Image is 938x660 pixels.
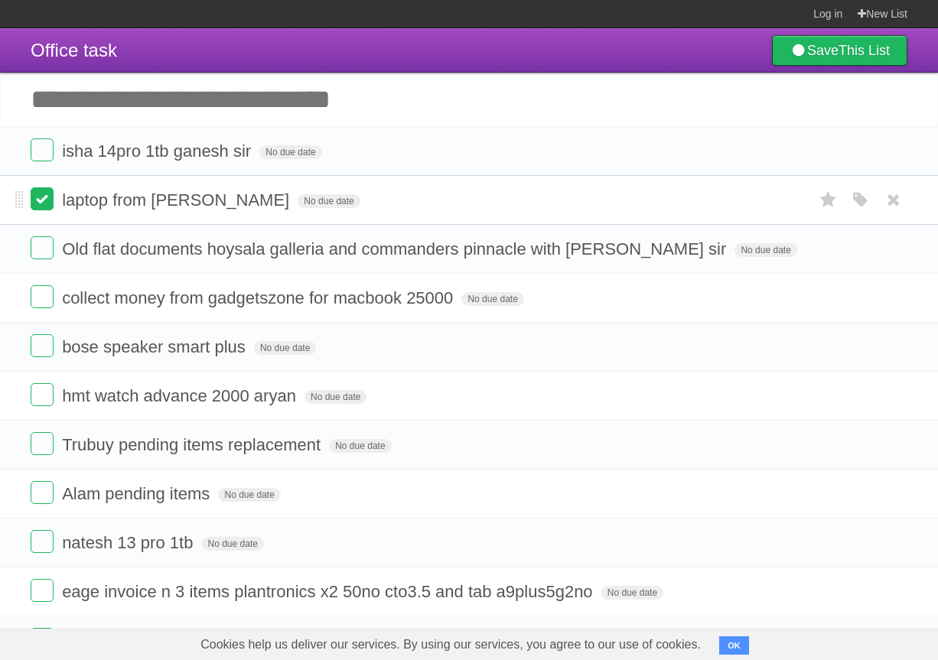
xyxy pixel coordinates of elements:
[62,190,293,210] span: laptop from [PERSON_NAME]
[31,579,54,602] label: Done
[31,187,54,210] label: Done
[839,43,890,58] b: This List
[31,138,54,161] label: Done
[62,337,249,356] span: bose speaker smart plus
[62,386,300,405] span: hmt watch advance 2000 aryan
[31,383,54,406] label: Done
[31,285,54,308] label: Done
[62,435,324,454] span: Trubuy pending items replacement
[31,236,54,259] label: Done
[601,586,663,600] span: No due date
[305,390,366,404] span: No due date
[254,341,316,355] span: No due date
[62,288,457,307] span: collect money from gadgetszone for macbook 25000
[814,187,843,213] label: Star task
[31,530,54,553] label: Done
[62,582,596,601] span: eage invoice n 3 items plantronics x2 50no cto3.5 and tab a9plus5g2no
[734,243,796,257] span: No due date
[62,141,255,161] span: isha 14pro 1tb ganesh sir
[62,533,197,552] span: natesh 13 pro 1tb
[31,481,54,504] label: Done
[202,537,264,551] span: No due date
[298,194,360,208] span: No due date
[185,629,716,660] span: Cookies help us deliver our services. By using our services, you agree to our use of cookies.
[31,40,117,60] span: Office task
[329,439,391,453] span: No due date
[31,628,54,651] label: Done
[31,432,54,455] label: Done
[62,239,730,258] span: Old flat documents hoysala galleria and commanders pinnacle with [PERSON_NAME] sir
[461,292,523,306] span: No due date
[772,35,907,66] a: SaveThis List
[62,484,213,503] span: Alam pending items
[259,145,321,159] span: No due date
[218,488,280,502] span: No due date
[31,334,54,357] label: Done
[719,636,749,655] button: OK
